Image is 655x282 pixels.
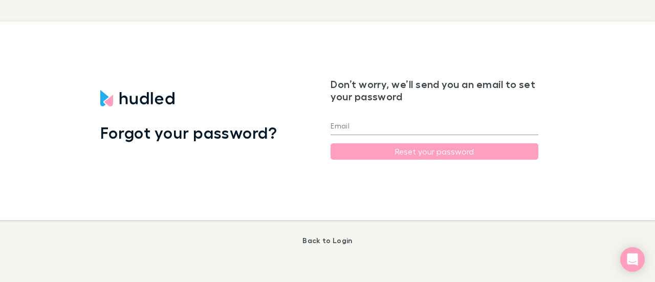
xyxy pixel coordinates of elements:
[100,90,174,106] img: Hudled's Logo
[620,247,645,272] div: Open Intercom Messenger
[331,143,538,160] button: Reset your password
[331,78,538,102] h3: Don’t worry, we’ll send you an email to set your password
[100,123,277,142] h1: Forgot your password?
[302,236,352,245] a: Back to Login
